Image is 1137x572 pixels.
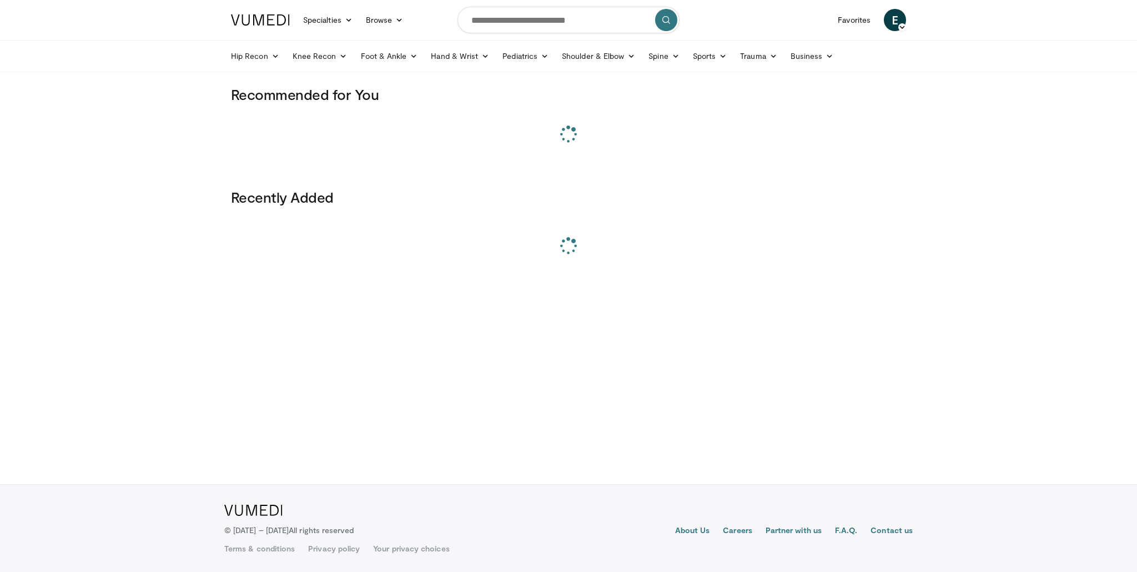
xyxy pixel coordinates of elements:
a: Browse [359,9,410,31]
a: Your privacy choices [373,543,449,554]
a: Business [784,45,841,67]
a: Hip Recon [224,45,286,67]
img: VuMedi Logo [231,14,290,26]
a: Favorites [831,9,877,31]
a: Spine [642,45,686,67]
a: Careers [723,525,752,538]
input: Search topics, interventions [457,7,680,33]
a: Terms & conditions [224,543,295,554]
a: Shoulder & Elbow [555,45,642,67]
a: Knee Recon [286,45,354,67]
h3: Recommended for You [231,86,906,103]
a: Trauma [733,45,784,67]
a: Sports [686,45,734,67]
a: Hand & Wrist [424,45,496,67]
a: Pediatrics [496,45,555,67]
a: Foot & Ankle [354,45,425,67]
a: Partner with us [766,525,822,538]
p: © [DATE] – [DATE] [224,525,354,536]
a: About Us [675,525,710,538]
h3: Recently Added [231,188,906,206]
span: All rights reserved [289,525,354,535]
img: VuMedi Logo [224,505,283,516]
a: E [884,9,906,31]
a: Specialties [296,9,359,31]
a: Contact us [871,525,913,538]
a: Privacy policy [308,543,360,554]
a: F.A.Q. [835,525,857,538]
